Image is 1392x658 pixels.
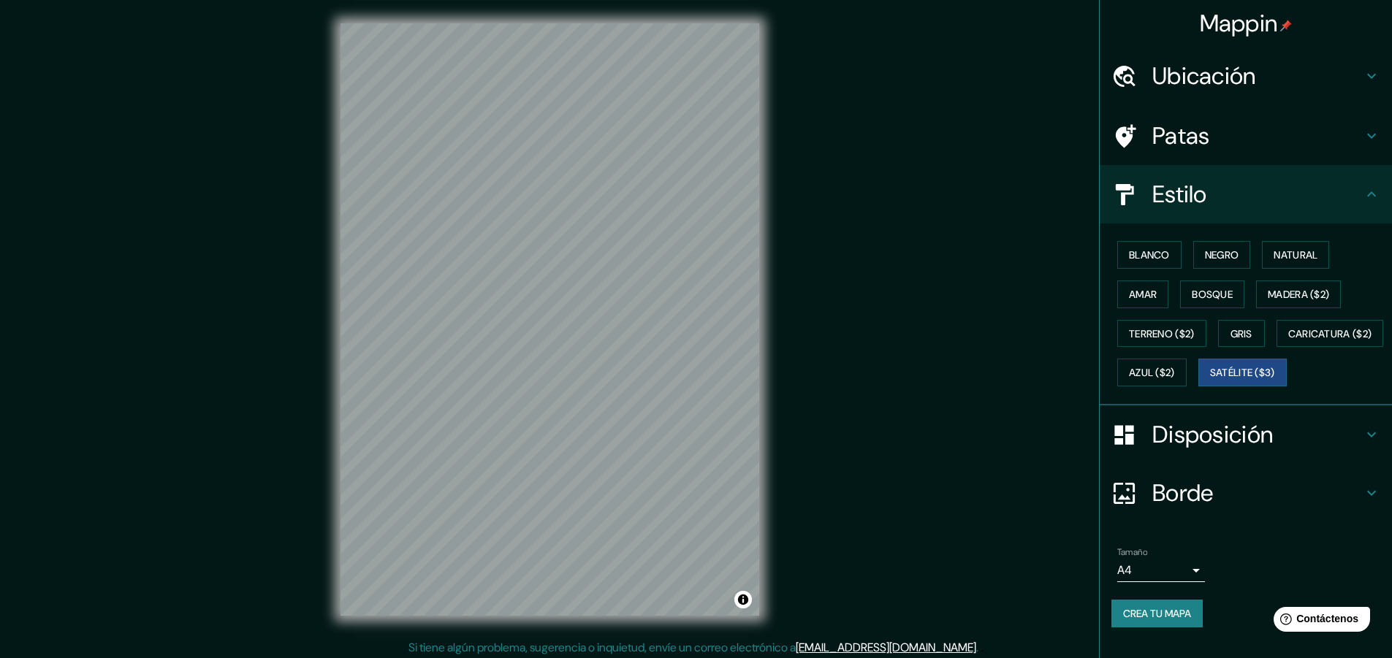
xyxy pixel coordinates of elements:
button: Negro [1193,241,1251,269]
font: Azul ($2) [1129,367,1175,380]
button: Bosque [1180,280,1244,308]
font: Si tiene algún problema, sugerencia o inquietud, envíe un correo electrónico a [408,640,796,655]
font: Satélite ($3) [1210,367,1275,380]
font: Terreno ($2) [1129,327,1195,340]
div: Patas [1100,107,1392,165]
font: Natural [1274,248,1317,261]
font: Estilo [1152,179,1207,210]
font: Blanco [1129,248,1170,261]
button: Natural [1262,241,1329,269]
button: Activar o desactivar atribución [734,591,752,608]
font: A4 [1117,562,1132,578]
button: Gris [1218,320,1265,348]
button: Satélite ($3) [1198,359,1287,386]
button: Amar [1117,280,1168,308]
font: Crea tu mapa [1123,607,1191,620]
font: Patas [1152,120,1210,151]
font: . [981,639,984,655]
font: . [978,639,981,655]
font: Gris [1231,327,1252,340]
button: Blanco [1117,241,1182,269]
font: Tamaño [1117,546,1147,558]
button: Madera ($2) [1256,280,1341,308]
div: Estilo [1100,165,1392,223]
div: A4 [1117,559,1205,582]
font: Bosque [1192,288,1233,301]
img: pin-icon.png [1280,20,1292,31]
font: Amar [1129,288,1157,301]
font: Caricatura ($2) [1288,327,1372,340]
div: Ubicación [1100,47,1392,105]
div: Disposición [1100,405,1392,464]
font: Negro [1205,248,1239,261]
font: Borde [1152,478,1214,508]
font: Ubicación [1152,61,1256,91]
font: Disposición [1152,419,1273,450]
font: Madera ($2) [1268,288,1329,301]
button: Azul ($2) [1117,359,1187,386]
div: Borde [1100,464,1392,522]
button: Terreno ($2) [1117,320,1206,348]
font: Mappin [1200,8,1278,39]
button: Crea tu mapa [1111,600,1203,627]
iframe: Lanzador de widgets de ayuda [1262,601,1376,642]
font: . [976,640,978,655]
canvas: Mapa [341,23,759,616]
a: [EMAIL_ADDRESS][DOMAIN_NAME] [796,640,976,655]
button: Caricatura ($2) [1277,320,1384,348]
